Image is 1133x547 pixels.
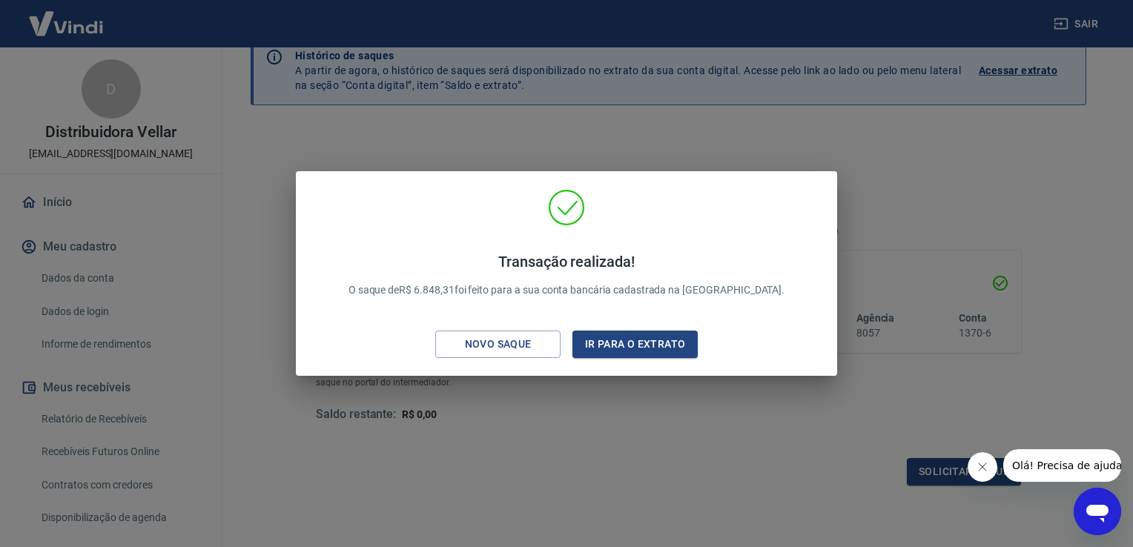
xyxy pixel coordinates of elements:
[1074,488,1121,535] iframe: Botão para abrir a janela de mensagens
[447,335,549,354] div: Novo saque
[9,10,125,22] span: Olá! Precisa de ajuda?
[572,331,698,358] button: Ir para o extrato
[1003,449,1121,482] iframe: Mensagem da empresa
[435,331,561,358] button: Novo saque
[349,253,785,298] p: O saque de R$ 6.848,31 foi feito para a sua conta bancária cadastrada na [GEOGRAPHIC_DATA].
[968,452,997,482] iframe: Fechar mensagem
[349,253,785,271] h4: Transação realizada!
